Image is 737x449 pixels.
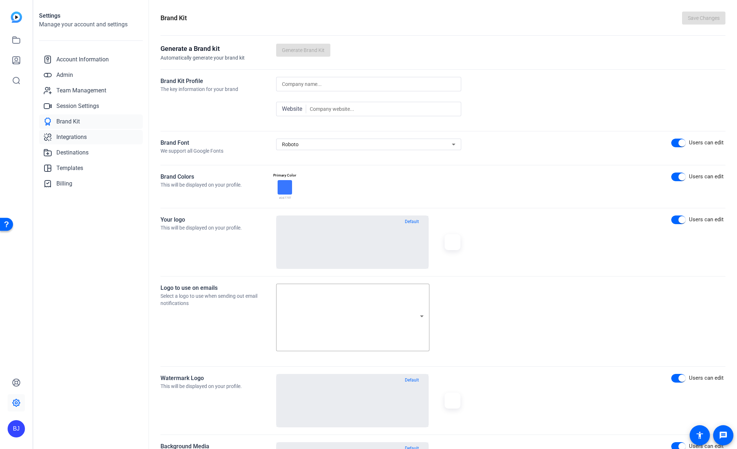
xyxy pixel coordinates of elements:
[56,86,106,95] span: Team Management
[160,383,276,390] div: This will be displayed on your profile.
[405,219,419,224] span: Default
[160,292,276,307] div: Select a logo to use when sending out email notifications
[39,130,143,144] a: Integrations
[160,13,187,23] h1: Brand Kit
[39,68,143,82] a: Admin
[39,99,143,113] a: Session Settings
[719,431,728,440] mat-icon: message
[160,224,276,231] div: This will be displayed on your profile.
[160,215,276,224] div: Your logo
[56,179,72,188] span: Billing
[11,12,22,23] img: blue-gradient.svg
[689,374,724,382] div: Users can edit
[56,117,80,126] span: Brand Kit
[160,374,276,383] div: Watermark Logo
[56,148,89,157] span: Destinations
[405,378,419,382] span: Default
[39,83,143,98] a: Team Management
[689,139,724,147] div: Users can edit
[39,176,143,191] a: Billing
[8,420,25,437] div: BJ
[39,145,143,160] a: Destinations
[39,161,143,175] a: Templates
[689,215,724,224] div: Users can edit
[282,141,299,147] span: Roboto
[39,20,143,29] h2: Manage your account and settings
[39,114,143,129] a: Brand Kit
[271,173,298,178] div: Primary Color
[56,133,87,141] span: Integrations
[160,44,276,54] h3: Generate a Brand kit
[160,139,276,147] div: Brand Font
[310,105,455,113] input: Company website...
[56,71,73,79] span: Admin
[279,196,291,200] span: #3877FF
[282,80,455,88] input: Company name...
[282,105,306,113] span: Website
[160,284,276,292] div: Logo to use on emails
[39,52,143,67] a: Account Information
[160,55,245,61] span: Automatically generate your brand kit
[695,431,704,440] mat-icon: accessibility
[160,147,276,154] div: We support all Google Fonts
[160,86,276,93] div: The key information for your brand
[56,102,99,110] span: Session Settings
[39,12,143,20] h1: Settings
[160,181,276,188] div: This will be displayed on your profile.
[160,173,276,181] div: Brand Colors
[403,376,426,384] button: Default
[56,164,83,173] span: Templates
[160,77,276,86] div: Brand Kit Profile
[403,217,426,226] button: Default
[689,173,724,181] div: Users can edit
[56,55,109,64] span: Account Information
